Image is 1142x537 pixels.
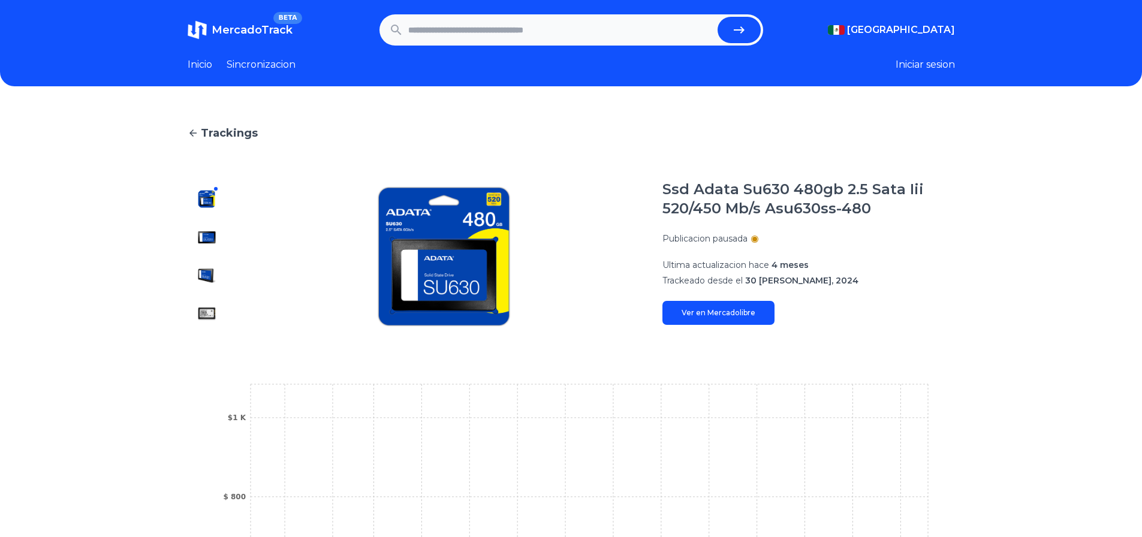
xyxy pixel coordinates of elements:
span: Ultima actualizacion hace [662,260,769,270]
img: Ssd Adata Su630 480gb 2.5 Sata Iii 520/450 Mb/s Asu630ss-480 [197,189,216,209]
a: Sincronizacion [227,58,296,72]
button: Iniciar sesion [896,58,955,72]
span: MercadoTrack [212,23,293,37]
button: [GEOGRAPHIC_DATA] [828,23,955,37]
span: 4 meses [772,260,809,270]
tspan: $1 K [227,414,246,422]
span: Trackings [201,125,258,141]
img: Ssd Adata Su630 480gb 2.5 Sata Iii 520/450 Mb/s Asu630ss-480 [197,266,216,285]
p: Publicacion pausada [662,233,748,245]
img: Ssd Adata Su630 480gb 2.5 Sata Iii 520/450 Mb/s Asu630ss-480 [197,228,216,247]
tspan: $ 800 [223,493,246,501]
span: 30 [PERSON_NAME], 2024 [745,275,858,286]
a: Ver en Mercadolibre [662,301,775,325]
img: Ssd Adata Su630 480gb 2.5 Sata Iii 520/450 Mb/s Asu630ss-480 [197,304,216,324]
h1: Ssd Adata Su630 480gb 2.5 Sata Iii 520/450 Mb/s Asu630ss-480 [662,180,955,218]
img: Ssd Adata Su630 480gb 2.5 Sata Iii 520/450 Mb/s Asu630ss-480 [250,180,638,333]
img: Mexico [828,25,845,35]
span: [GEOGRAPHIC_DATA] [847,23,955,37]
a: Trackings [188,125,955,141]
a: MercadoTrackBETA [188,20,293,40]
span: BETA [273,12,302,24]
span: Trackeado desde el [662,275,743,286]
img: MercadoTrack [188,20,207,40]
a: Inicio [188,58,212,72]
